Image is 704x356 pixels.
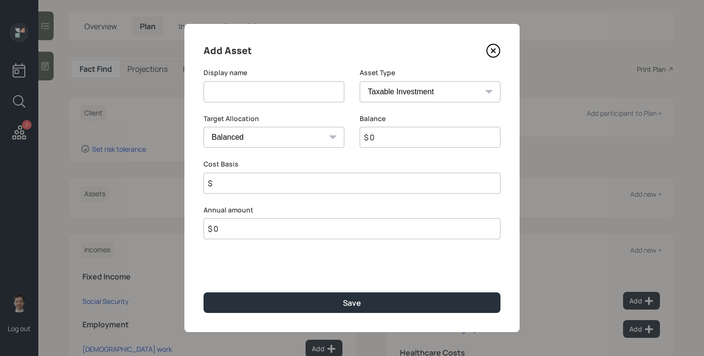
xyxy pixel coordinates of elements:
label: Cost Basis [204,159,500,169]
label: Target Allocation [204,114,344,123]
label: Balance [360,114,500,123]
label: Display name [204,68,344,78]
div: Save [343,298,361,308]
button: Save [204,292,500,313]
label: Asset Type [360,68,500,78]
h4: Add Asset [204,43,252,58]
label: Annual amount [204,205,500,215]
